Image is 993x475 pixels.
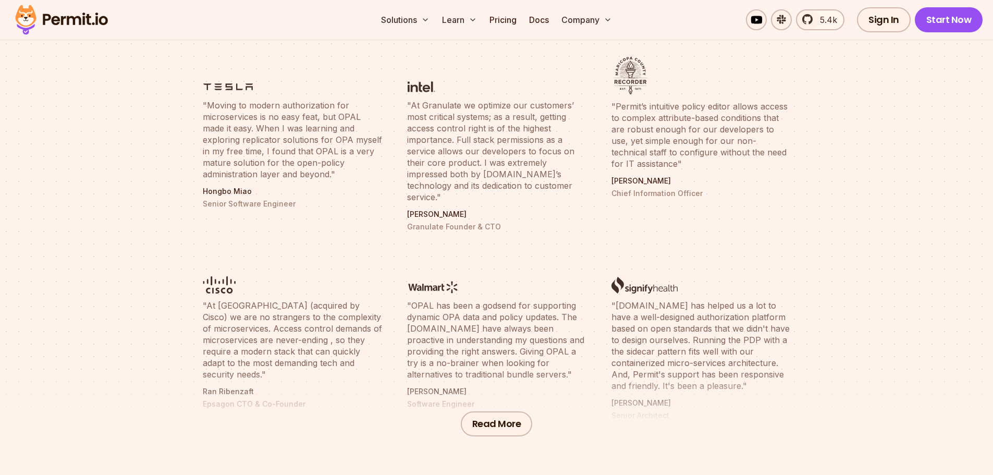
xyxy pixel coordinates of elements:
a: Start Now [915,7,983,32]
p: Hongbo Miao [203,186,382,197]
p: Senior Software Engineer [203,199,382,209]
a: Docs [525,9,553,30]
img: logo [203,276,236,294]
img: logo [407,80,435,93]
button: Learn [438,9,481,30]
button: Solutions [377,9,434,30]
img: logo [203,80,253,93]
blockquote: "[DOMAIN_NAME] has helped us a lot to have a well-designed authorization platform based on open s... [611,300,791,392]
blockquote: "Moving to modern authorization for microservices is no easy feat, but OPAL made it easy. When I ... [203,100,382,180]
a: Pricing [485,9,521,30]
a: Sign In [857,7,911,32]
blockquote: "Permit’s intuitive policy editor allows access to complex attribute-based conditions that are ro... [611,101,791,169]
p: [PERSON_NAME] [407,209,586,220]
p: Chief Information Officer [611,188,791,199]
button: Read More [461,411,533,436]
button: Company [557,9,616,30]
img: logo [407,281,460,294]
span: 5.4k [814,14,837,26]
a: 5.4k [796,9,844,30]
blockquote: "At Granulate we optimize our customers’ most critical systems; as a result, getting access contr... [407,100,586,203]
blockquote: "At [GEOGRAPHIC_DATA] (acquired by Cisco) we are no strangers to the complexity of microservices.... [203,300,382,380]
p: Granulate Founder & CTO [407,222,586,232]
img: logo [611,276,678,294]
img: logo [611,57,649,94]
blockquote: "OPAL has been a godsend for supporting dynamic OPA data and policy updates. The [DOMAIN_NAME] ha... [407,300,586,380]
img: Permit logo [10,2,113,38]
p: [PERSON_NAME] [611,176,791,186]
